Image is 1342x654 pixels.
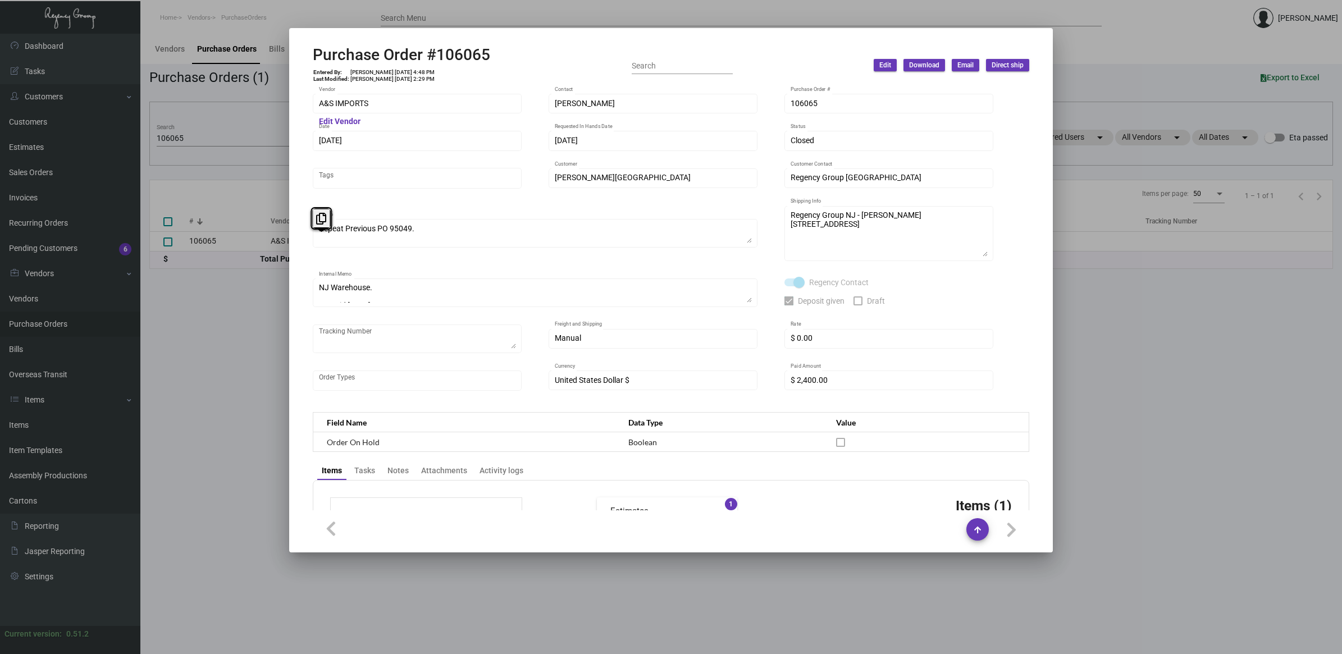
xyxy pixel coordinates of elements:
[867,294,885,308] span: Draft
[66,628,89,640] div: 0.51.2
[798,294,845,308] span: Deposit given
[443,509,510,523] td: $2,640.00
[342,509,443,523] td: Subtotal
[986,59,1029,71] button: Direct ship
[952,59,979,71] button: Email
[909,61,939,70] span: Download
[874,59,897,71] button: Edit
[809,276,869,289] span: Regency Contact
[610,505,710,518] mat-panel-title: Estimates
[421,465,467,477] div: Attachments
[313,45,490,65] h2: Purchase Order #106065
[313,76,350,83] td: Last Modified:
[597,497,737,524] mat-expansion-panel-header: Estimates
[480,465,523,477] div: Activity logs
[956,497,1012,514] h3: Items (1)
[903,59,945,71] button: Download
[825,413,1029,432] th: Value
[387,465,409,477] div: Notes
[992,61,1024,70] span: Direct ship
[313,413,618,432] th: Field Name
[350,69,435,76] td: [PERSON_NAME] [DATE] 4:48 PM
[555,333,581,342] span: Manual
[791,136,814,145] span: Closed
[327,437,380,447] span: Order On Hold
[313,69,350,76] td: Entered By:
[316,213,326,225] i: Copy
[879,61,891,70] span: Edit
[322,465,342,477] div: Items
[957,61,974,70] span: Email
[350,76,435,83] td: [PERSON_NAME] [DATE] 2:29 PM
[354,465,375,477] div: Tasks
[4,628,62,640] div: Current version:
[319,117,360,126] mat-hint: Edit Vendor
[617,413,825,432] th: Data Type
[628,437,657,447] span: Boolean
